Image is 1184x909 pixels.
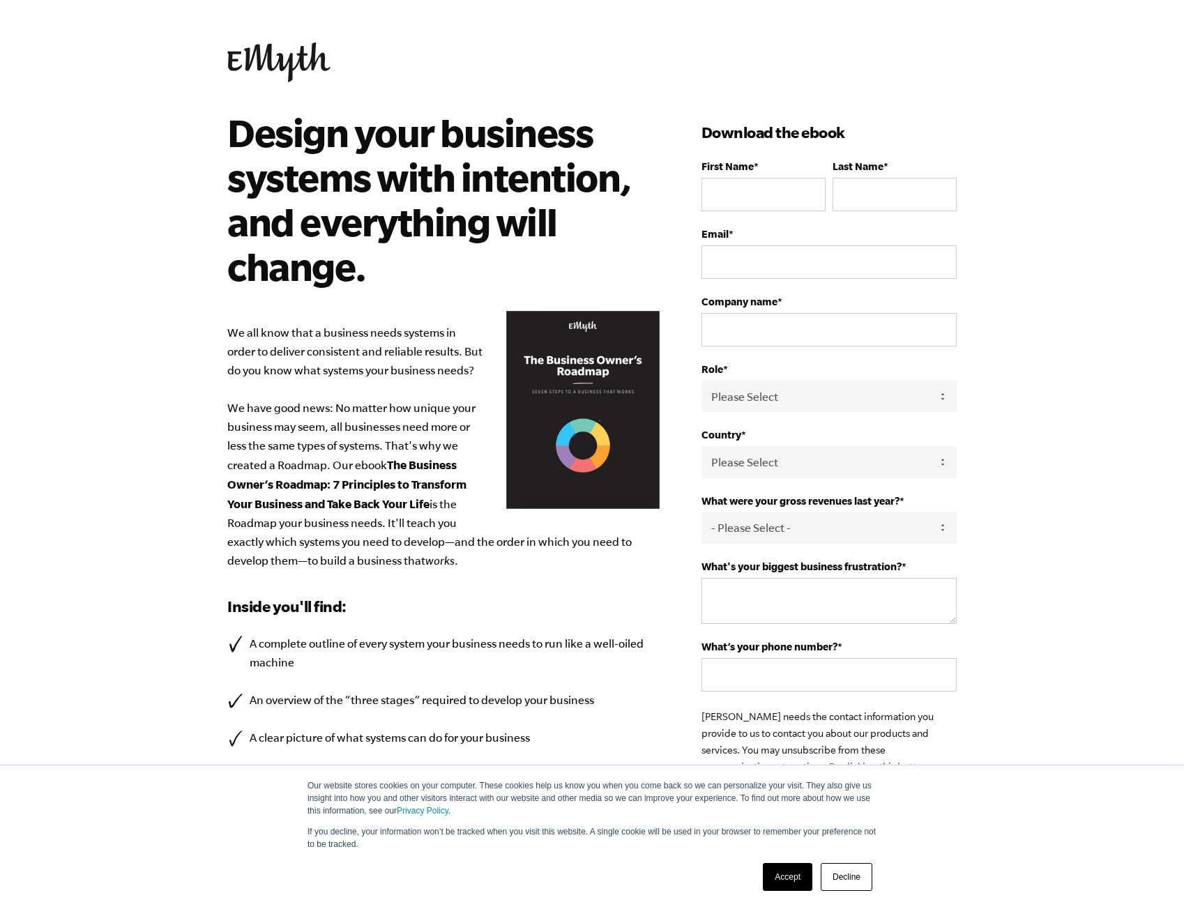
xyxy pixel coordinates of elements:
em: works [425,554,455,567]
span: What were your gross revenues last year? [701,495,900,507]
h3: Inside you'll find: [227,595,660,618]
span: What's your biggest business frustration? [701,560,902,572]
h3: Download the ebook [701,121,957,144]
li: A complete outline of every system your business needs to run like a well-oiled machine [227,634,660,672]
h2: Design your business systems with intention, and everything will change. [227,110,639,289]
p: Our website stores cookies on your computer. These cookies help us know you when you come back so... [308,779,876,817]
p: We all know that a business needs systems in order to deliver consistent and reliable results. Bu... [227,323,660,570]
span: First Name [701,160,754,172]
span: What’s your phone number? [701,641,837,652]
a: Privacy Policy [397,806,448,816]
span: Email [701,228,729,240]
b: The Business Owner’s Roadmap: 7 Principles to Transform Your Business and Take Back Your Life [227,458,466,510]
span: Country [701,429,741,441]
span: Last Name [833,160,883,172]
p: If you decline, your information won’t be tracked when you visit this website. A single cookie wi... [308,825,876,850]
span: Role [701,363,723,375]
img: Business Owners Roadmap Cover [506,311,660,510]
a: Decline [821,863,872,891]
p: [PERSON_NAME] needs the contact information you provide to us to contact you about our products a... [701,708,957,792]
img: EMyth [227,43,331,82]
a: Accept [763,863,812,891]
li: An overview of the “three stages” required to develop your business [227,691,660,710]
li: A clear picture of what systems can do for your business [227,728,660,747]
span: Company name [701,296,777,307]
